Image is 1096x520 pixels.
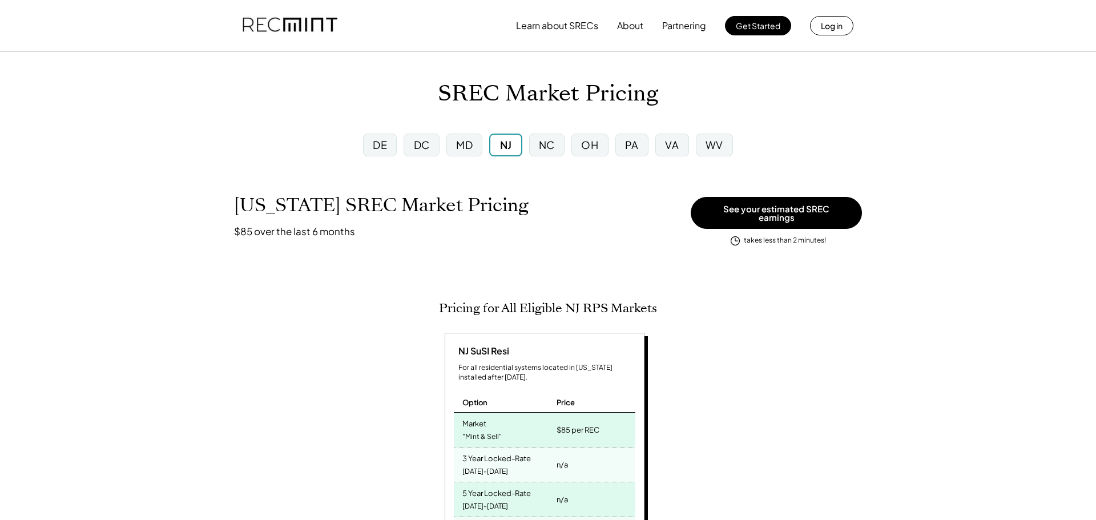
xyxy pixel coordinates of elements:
[458,363,635,382] div: For all residential systems located in [US_STATE] installed after [DATE].
[462,464,508,479] div: [DATE]-[DATE]
[706,138,723,152] div: WV
[234,225,355,237] h3: $85 over the last 6 months
[516,14,598,37] button: Learn about SRECs
[810,16,853,35] button: Log in
[234,194,529,216] h1: [US_STATE] SREC Market Pricing
[581,138,598,152] div: OH
[462,429,502,445] div: "Mint & Sell"
[462,499,508,514] div: [DATE]-[DATE]
[691,197,862,229] button: See your estimated SREC earnings
[462,416,486,429] div: Market
[462,485,531,498] div: 5 Year Locked-Rate
[617,14,643,37] button: About
[557,422,599,438] div: $85 per REC
[462,397,487,408] div: Option
[725,16,791,35] button: Get Started
[625,138,639,152] div: PA
[662,14,706,37] button: Partnering
[456,138,473,152] div: MD
[373,138,387,152] div: DE
[414,138,430,152] div: DC
[557,491,568,507] div: n/a
[539,138,555,152] div: NC
[454,345,509,357] div: NJ SuSI Resi
[243,6,337,45] img: recmint-logotype%403x.png
[665,138,679,152] div: VA
[500,138,512,152] div: NJ
[557,457,568,473] div: n/a
[439,301,657,316] h2: Pricing for All Eligible NJ RPS Markets
[557,397,575,408] div: Price
[462,450,531,463] div: 3 Year Locked-Rate
[438,80,658,107] h1: SREC Market Pricing
[744,236,826,245] div: takes less than 2 minutes!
